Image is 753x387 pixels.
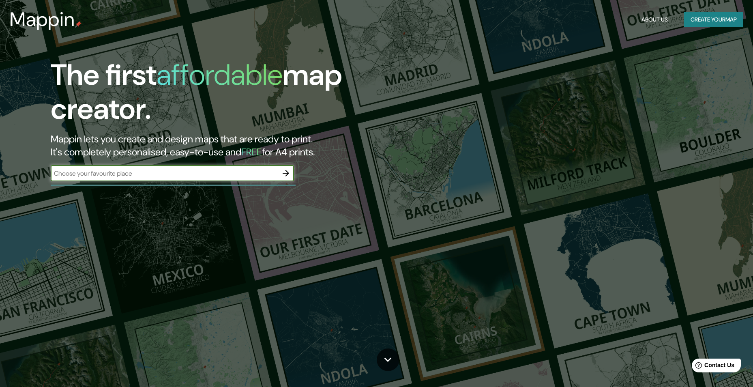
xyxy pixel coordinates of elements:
iframe: Help widget launcher [681,355,744,378]
h3: Mappin [10,8,75,31]
h1: affordable [157,56,283,94]
button: About Us [638,12,671,27]
button: Create yourmap [684,12,743,27]
h2: Mappin lets you create and design maps that are ready to print. It's completely personalised, eas... [51,133,427,159]
h5: FREE [241,146,262,158]
img: mappin-pin [75,21,82,28]
input: Choose your favourite place [51,169,278,178]
h1: The first map creator. [51,58,427,133]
